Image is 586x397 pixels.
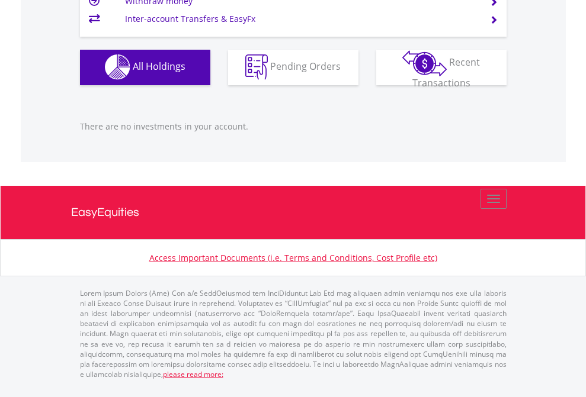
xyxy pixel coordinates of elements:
img: pending_instructions-wht.png [245,54,268,80]
p: There are no investments in your account. [80,121,507,133]
p: Lorem Ipsum Dolors (Ame) Con a/e SeddOeiusmod tem InciDiduntut Lab Etd mag aliquaen admin veniamq... [80,288,507,379]
td: Inter-account Transfers & EasyFx [125,10,475,28]
button: Pending Orders [228,50,358,85]
span: Pending Orders [270,60,341,73]
button: All Holdings [80,50,210,85]
img: holdings-wht.png [105,54,130,80]
img: transactions-zar-wht.png [402,50,447,76]
a: EasyEquities [71,186,515,239]
span: All Holdings [133,60,185,73]
a: please read more: [163,369,223,379]
a: Access Important Documents (i.e. Terms and Conditions, Cost Profile etc) [149,252,437,263]
button: Recent Transactions [376,50,507,85]
span: Recent Transactions [412,56,481,89]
